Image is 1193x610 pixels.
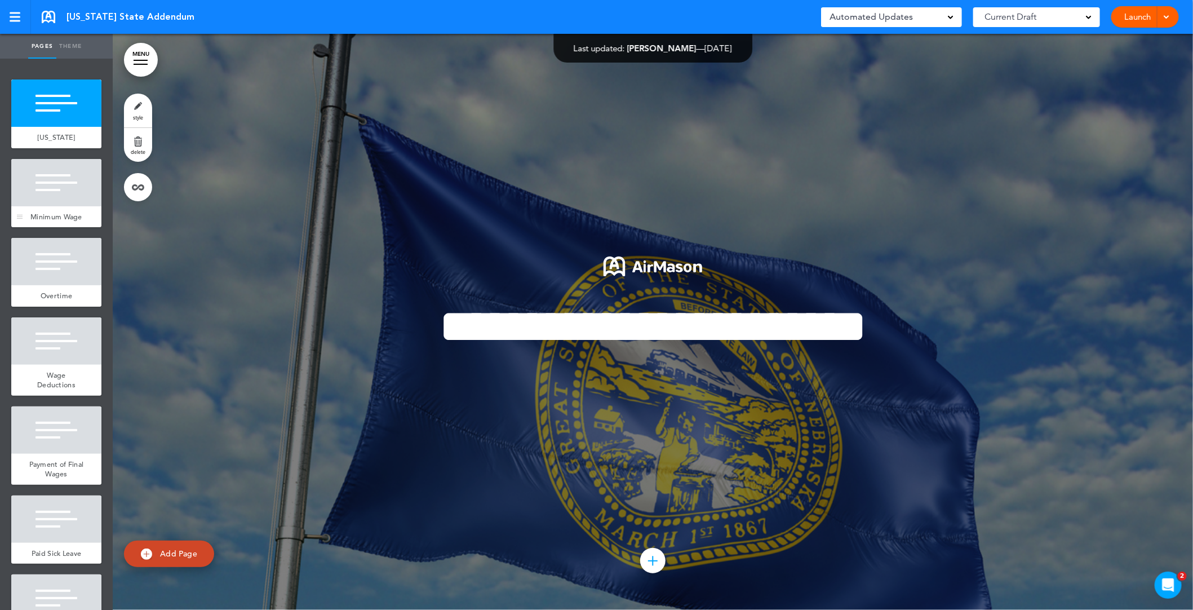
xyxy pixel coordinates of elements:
iframe: Intercom live chat [1155,572,1182,599]
a: Theme [56,34,85,59]
img: 1722553576973-Airmason_logo_White.png [604,257,702,276]
a: MENU [124,43,158,77]
span: Current Draft [984,9,1036,25]
a: [US_STATE] [11,127,101,148]
a: Pages [28,34,56,59]
span: Overtime [41,291,72,300]
span: Automated Updates [830,9,913,25]
a: delete [124,128,152,162]
div: — [574,44,732,52]
span: Wage Deductions [37,370,76,390]
span: [US_STATE] State Addendum [66,11,194,23]
span: [PERSON_NAME] [627,43,697,54]
a: Overtime [11,285,101,307]
span: style [133,114,143,121]
img: add.svg [141,549,152,560]
a: Minimum Wage [11,206,101,228]
span: Payment of Final Wages [29,459,84,479]
span: Add Page [160,549,197,559]
a: Launch [1120,6,1155,28]
span: Paid Sick Leave [32,549,82,558]
a: Paid Sick Leave [11,543,101,564]
span: 2 [1178,572,1187,581]
span: Minimum Wage [30,212,82,222]
a: Payment of Final Wages [11,454,101,485]
span: [US_STATE] [38,132,76,142]
span: Last updated: [574,43,625,54]
span: [DATE] [705,43,732,54]
a: Add Page [124,541,214,567]
a: Wage Deductions [11,365,101,396]
a: style [124,94,152,127]
span: delete [131,148,145,155]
